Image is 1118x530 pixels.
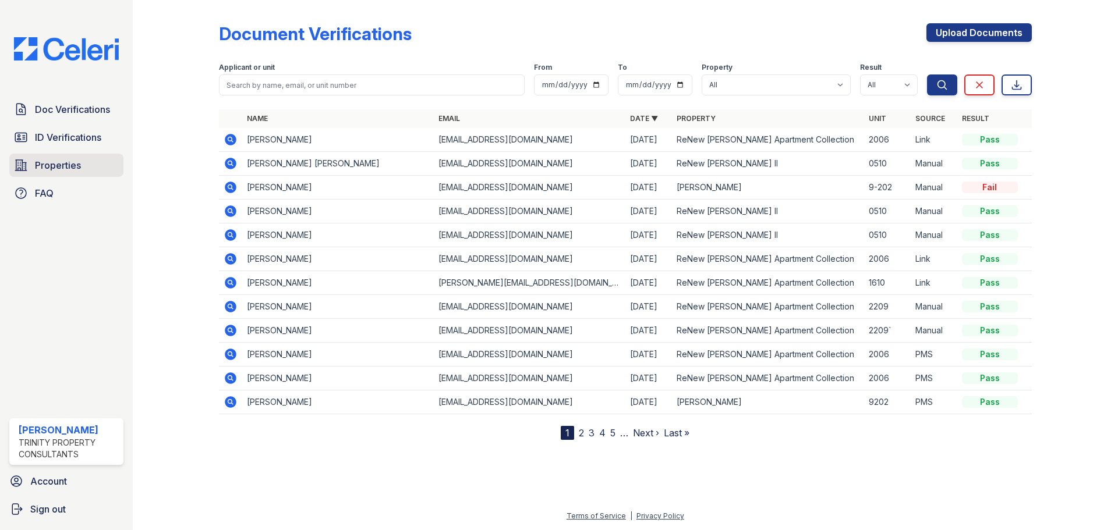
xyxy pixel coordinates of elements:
span: ID Verifications [35,130,101,144]
td: [PERSON_NAME] [242,128,434,152]
a: Date ▼ [630,114,658,123]
td: [PERSON_NAME] [242,176,434,200]
div: Pass [962,348,1018,360]
td: [EMAIL_ADDRESS][DOMAIN_NAME] [434,247,625,271]
td: Link [911,128,957,152]
td: [PERSON_NAME] [PERSON_NAME] [242,152,434,176]
div: Pass [962,301,1018,312]
a: 5 [610,427,615,439]
td: [PERSON_NAME] [242,390,434,414]
label: Applicant or unit [219,63,275,72]
td: [DATE] [625,247,672,271]
td: [EMAIL_ADDRESS][DOMAIN_NAME] [434,319,625,343]
td: [PERSON_NAME] [672,390,864,414]
td: [DATE] [625,128,672,152]
td: Link [911,271,957,295]
a: Sign out [5,497,128,521]
span: Doc Verifications [35,102,110,116]
a: 4 [599,427,606,439]
td: ReNew [PERSON_NAME] Apartment Collection [672,271,864,295]
td: [DATE] [625,200,672,223]
td: ReNew [PERSON_NAME] Apartment Collection [672,319,864,343]
a: Doc Verifications [9,98,123,121]
label: To [618,63,627,72]
label: Property [702,63,733,72]
div: 1 [561,426,574,440]
a: Property [677,114,716,123]
td: [EMAIL_ADDRESS][DOMAIN_NAME] [434,367,625,390]
a: Name [247,114,268,123]
td: [PERSON_NAME] [242,343,434,367]
td: [PERSON_NAME] [672,176,864,200]
td: 2006 [864,247,911,271]
td: Link [911,247,957,271]
td: [DATE] [625,223,672,247]
td: 2209 [864,295,911,319]
td: ReNew [PERSON_NAME] II [672,200,864,223]
span: Sign out [30,502,66,516]
td: [DATE] [625,271,672,295]
td: [PERSON_NAME] [242,367,434,390]
td: [PERSON_NAME][EMAIL_ADDRESS][DOMAIN_NAME] [434,271,625,295]
a: Account [5,469,128,493]
td: ReNew [PERSON_NAME] Apartment Collection [672,295,864,319]
td: PMS [911,343,957,367]
td: 2006 [864,367,911,390]
td: PMS [911,390,957,414]
a: 2 [579,427,584,439]
td: 1610 [864,271,911,295]
a: Source [915,114,945,123]
div: Pass [962,158,1018,169]
label: Result [860,63,882,72]
td: 0510 [864,200,911,223]
a: Email [438,114,460,123]
img: CE_Logo_Blue-a8612792a0a2168367f1c8372b55b34899dd931a85d93a1a3d3e32e68fde9ad4.png [5,37,128,61]
span: FAQ [35,186,54,200]
div: Pass [962,134,1018,145]
td: [DATE] [625,343,672,367]
div: Fail [962,182,1018,193]
td: 9202 [864,390,911,414]
td: ReNew [PERSON_NAME] II [672,223,864,247]
div: Pass [962,205,1018,217]
td: [EMAIL_ADDRESS][DOMAIN_NAME] [434,223,625,247]
div: Trinity Property Consultants [19,437,119,460]
a: Result [962,114,989,123]
td: 9-202 [864,176,911,200]
td: 2006 [864,343,911,367]
td: [EMAIL_ADDRESS][DOMAIN_NAME] [434,295,625,319]
td: [PERSON_NAME] [242,200,434,223]
a: Next › [633,427,659,439]
div: Pass [962,372,1018,384]
td: ReNew [PERSON_NAME] Apartment Collection [672,128,864,152]
a: Properties [9,154,123,177]
td: [EMAIL_ADDRESS][DOMAIN_NAME] [434,128,625,152]
td: ReNew [PERSON_NAME] Apartment Collection [672,367,864,390]
a: 3 [589,427,595,439]
td: [DATE] [625,390,672,414]
span: Account [30,474,67,488]
td: 2006 [864,128,911,152]
td: Manual [911,319,957,343]
td: [PERSON_NAME] [242,295,434,319]
td: PMS [911,367,957,390]
div: Pass [962,229,1018,241]
a: FAQ [9,182,123,205]
td: [DATE] [625,319,672,343]
td: Manual [911,176,957,200]
td: [EMAIL_ADDRESS][DOMAIN_NAME] [434,343,625,367]
td: [EMAIL_ADDRESS][DOMAIN_NAME] [434,200,625,223]
td: 2209` [864,319,911,343]
td: ReNew [PERSON_NAME] Apartment Collection [672,247,864,271]
td: [PERSON_NAME] [242,247,434,271]
td: Manual [911,223,957,247]
td: [DATE] [625,295,672,319]
td: [EMAIL_ADDRESS][DOMAIN_NAME] [434,152,625,176]
div: Pass [962,396,1018,408]
label: From [534,63,552,72]
td: [DATE] [625,176,672,200]
div: [PERSON_NAME] [19,423,119,437]
div: | [630,511,632,520]
td: [PERSON_NAME] [242,223,434,247]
